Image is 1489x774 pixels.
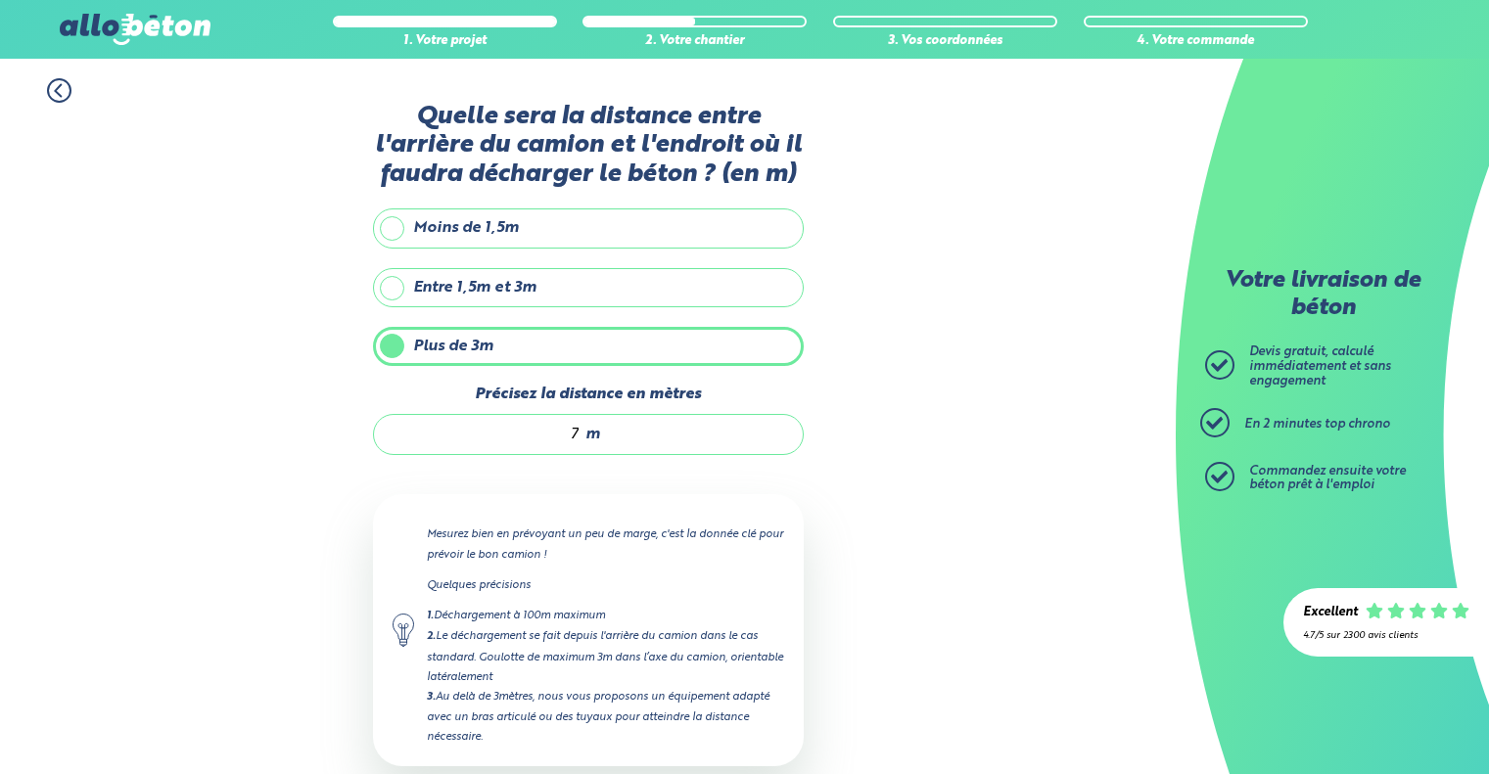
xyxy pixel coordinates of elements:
div: 2. Votre chantier [582,34,807,49]
label: Plus de 3m [373,327,804,366]
strong: 3. [427,692,436,703]
div: Le déchargement se fait depuis l'arrière du camion dans le cas standard. Goulotte de maximum 3m d... [427,626,784,686]
div: 3. Vos coordonnées [833,34,1057,49]
div: 4. Votre commande [1084,34,1308,49]
p: Mesurez bien en prévoyant un peu de marge, c'est la donnée clé pour prévoir le bon camion ! [427,524,784,564]
strong: 1. [427,611,434,621]
label: Entre 1,5m et 3m [373,268,804,307]
iframe: Help widget launcher [1315,698,1467,752]
div: 1. Votre projet [333,34,557,49]
strong: 2. [427,631,436,642]
div: Déchargement à 100m maximum [427,606,784,626]
label: Moins de 1,5m [373,208,804,248]
label: Précisez la distance en mètres [373,386,804,403]
label: Quelle sera la distance entre l'arrière du camion et l'endroit où il faudra décharger le béton ? ... [373,103,804,189]
span: m [585,426,600,443]
p: Quelques précisions [427,575,784,595]
img: allobéton [60,14,210,45]
input: 0 [394,425,581,444]
div: Au delà de 3mètres, nous vous proposons un équipement adapté avec un bras articulé ou des tuyaux ... [427,687,784,747]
